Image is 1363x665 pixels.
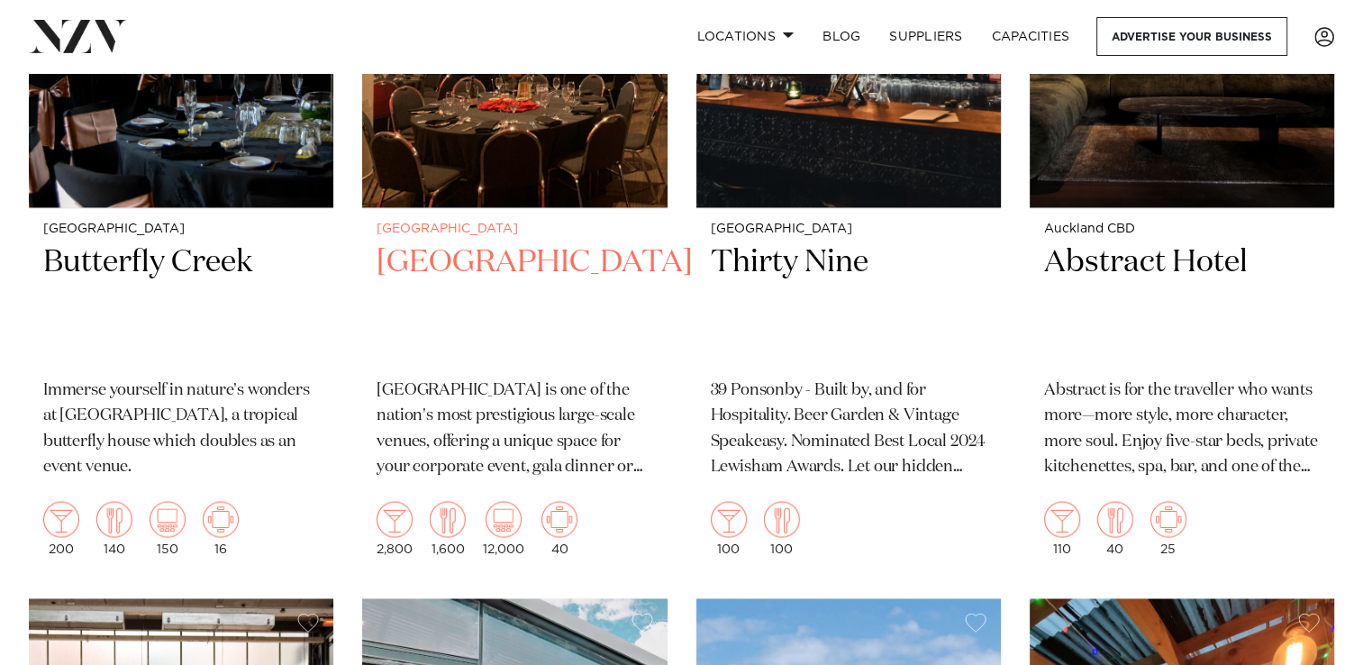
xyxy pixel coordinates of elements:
[1044,223,1320,236] small: Auckland CBD
[1150,501,1186,537] img: meeting.png
[43,501,79,555] div: 200
[1044,242,1320,364] h2: Abstract Hotel
[430,501,466,537] img: dining.png
[711,501,747,537] img: cocktail.png
[1150,501,1186,555] div: 25
[1044,378,1320,479] p: Abstract is for the traveller who wants more—more style, more character, more soul. Enjoy five-st...
[1097,501,1133,537] img: dining.png
[541,501,577,555] div: 40
[377,223,652,236] small: [GEOGRAPHIC_DATA]
[711,223,986,236] small: [GEOGRAPHIC_DATA]
[377,242,652,364] h2: [GEOGRAPHIC_DATA]
[203,501,239,537] img: meeting.png
[764,501,800,537] img: dining.png
[1096,17,1287,56] a: Advertise your business
[875,17,977,56] a: SUPPLIERS
[43,378,319,479] p: Immerse yourself in nature's wonders at [GEOGRAPHIC_DATA], a tropical butterfly house which doubl...
[377,501,413,537] img: cocktail.png
[764,501,800,555] div: 100
[483,501,524,555] div: 12,000
[486,501,522,537] img: theatre.png
[711,378,986,479] p: 39 Ponsonby - Built by, and for Hospitality. Beer Garden & Vintage Speakeasy. Nominated Best Loca...
[43,242,319,364] h2: Butterfly Creek
[977,17,1085,56] a: Capacities
[96,501,132,555] div: 140
[711,242,986,364] h2: Thirty Nine
[43,223,319,236] small: [GEOGRAPHIC_DATA]
[150,501,186,537] img: theatre.png
[1044,501,1080,555] div: 110
[808,17,875,56] a: BLOG
[541,501,577,537] img: meeting.png
[711,501,747,555] div: 100
[96,501,132,537] img: dining.png
[29,20,127,52] img: nzv-logo.png
[430,501,466,555] div: 1,600
[43,501,79,537] img: cocktail.png
[203,501,239,555] div: 16
[377,378,652,479] p: [GEOGRAPHIC_DATA] is one of the nation's most prestigious large-scale venues, offering a unique s...
[377,501,413,555] div: 2,800
[150,501,186,555] div: 150
[682,17,808,56] a: Locations
[1097,501,1133,555] div: 40
[1044,501,1080,537] img: cocktail.png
